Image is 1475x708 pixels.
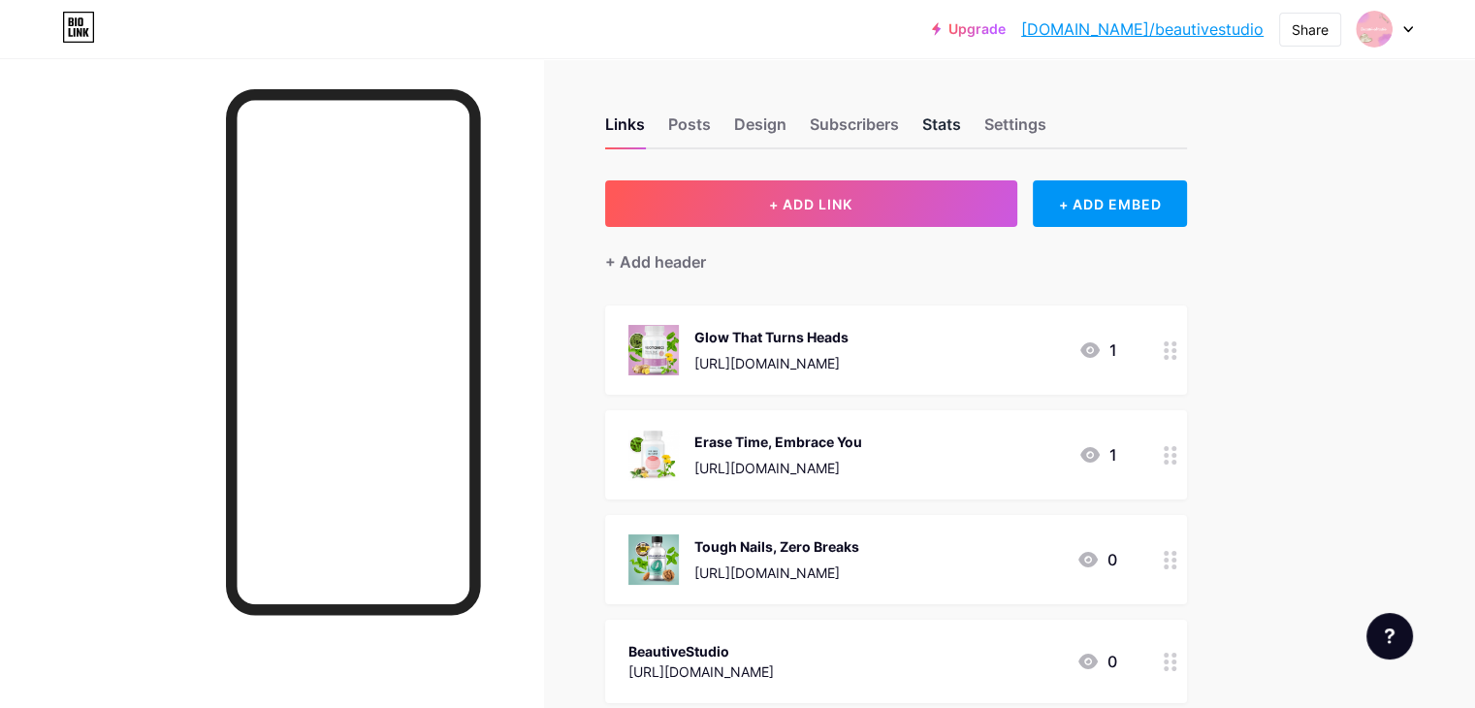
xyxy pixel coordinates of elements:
[605,113,645,147] div: Links
[1021,17,1264,41] a: [DOMAIN_NAME]/beautivestudio
[628,325,679,375] img: Glow That Turns Heads
[694,536,859,557] div: Tough Nails, Zero Breaks
[1078,338,1117,362] div: 1
[694,432,862,452] div: Erase Time, Embrace You
[922,113,961,147] div: Stats
[668,113,711,147] div: Posts
[984,113,1046,147] div: Settings
[694,353,849,373] div: [URL][DOMAIN_NAME]
[628,661,774,682] div: [URL][DOMAIN_NAME]
[628,534,679,585] img: Tough Nails, Zero Breaks
[694,327,849,347] div: Glow That Turns Heads
[932,21,1006,37] a: Upgrade
[1076,650,1117,673] div: 0
[694,458,862,478] div: [URL][DOMAIN_NAME]
[1078,443,1117,467] div: 1
[1292,19,1329,40] div: Share
[1033,180,1187,227] div: + ADD EMBED
[605,250,706,274] div: + Add header
[1356,11,1393,48] img: Naruto Nikolov
[628,430,679,480] img: Erase Time, Embrace You
[734,113,786,147] div: Design
[694,563,859,583] div: [URL][DOMAIN_NAME]
[628,641,774,661] div: BeautiveStudio
[810,113,899,147] div: Subscribers
[605,180,1017,227] button: + ADD LINK
[769,196,852,212] span: + ADD LINK
[1076,548,1117,571] div: 0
